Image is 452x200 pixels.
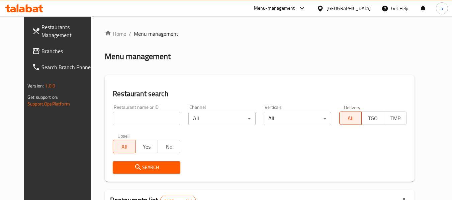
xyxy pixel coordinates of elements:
input: Search for restaurant name or ID.. [113,112,180,125]
span: Yes [138,142,155,152]
button: TGO [361,112,384,125]
button: All [113,140,135,153]
button: Yes [135,140,158,153]
span: Search [118,163,175,172]
span: Menu management [134,30,178,38]
a: Search Branch Phone [27,59,100,75]
span: a [441,5,443,12]
span: TGO [364,114,381,123]
div: Menu-management [254,4,295,12]
a: Restaurants Management [27,19,100,43]
div: All [188,112,256,125]
h2: Restaurant search [113,89,406,99]
span: 1.0.0 [45,81,55,90]
span: TMP [387,114,404,123]
span: No [161,142,178,152]
span: All [116,142,133,152]
div: [GEOGRAPHIC_DATA] [327,5,371,12]
span: All [342,114,359,123]
span: Get support on: [27,93,58,102]
div: All [264,112,331,125]
a: Branches [27,43,100,59]
span: Search Branch Phone [41,63,94,71]
span: Branches [41,47,94,55]
button: TMP [384,112,406,125]
label: Upsell [117,133,130,138]
a: Support.OpsPlatform [27,99,70,108]
button: Search [113,161,180,174]
label: Delivery [344,105,361,110]
li: / [129,30,131,38]
a: Home [105,30,126,38]
span: Restaurants Management [41,23,94,39]
h2: Menu management [105,51,171,62]
nav: breadcrumb [105,30,415,38]
button: All [339,112,362,125]
button: No [158,140,180,153]
span: Version: [27,81,44,90]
